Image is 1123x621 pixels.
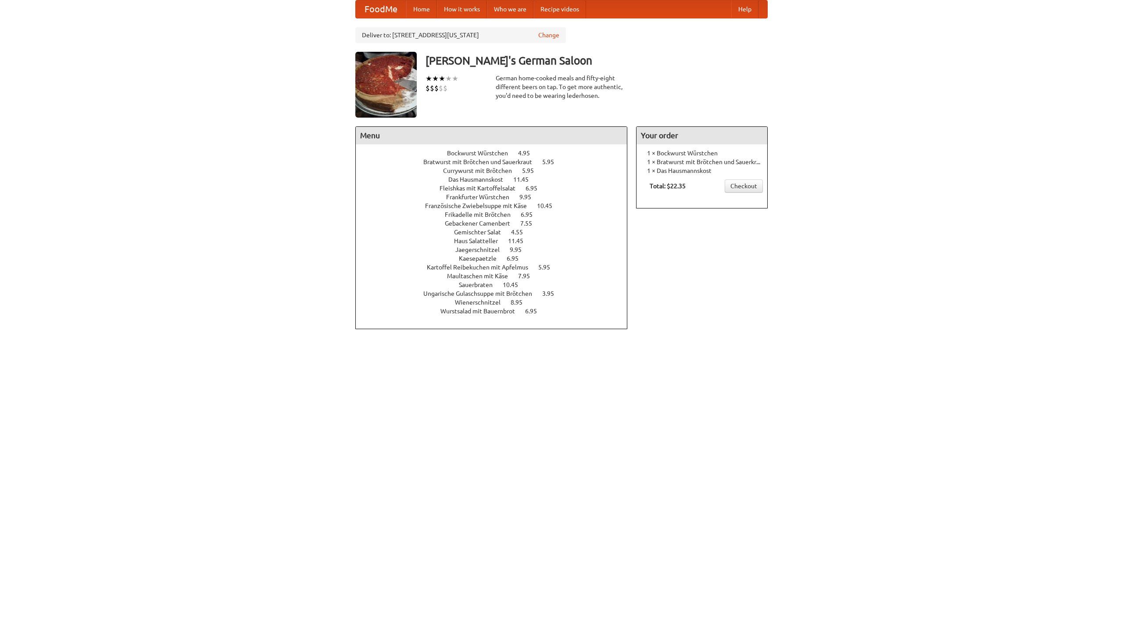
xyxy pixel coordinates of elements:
span: Maultaschen mit Käse [447,273,517,280]
a: Fleishkas mit Kartoffelsalat 6.95 [440,185,554,192]
div: German home-cooked meals and fifty-eight different beers on tap. To get more authentic, you'd nee... [496,74,627,100]
span: Jaegerschnitzel [455,246,508,253]
span: Frankfurter Würstchen [446,194,518,201]
span: 8.95 [511,299,531,306]
span: Frikadelle mit Brötchen [445,211,519,218]
li: $ [443,83,447,93]
span: 5.95 [538,264,559,271]
a: Wienerschnitzel 8.95 [455,299,539,306]
a: Help [731,0,758,18]
a: Französische Zwiebelsuppe mit Käse 10.45 [425,202,569,209]
a: Ungarische Gulaschsuppe mit Brötchen 3.95 [423,290,570,297]
span: Bockwurst Würstchen [447,150,517,157]
li: ★ [445,74,452,83]
a: Change [538,31,559,39]
span: 11.45 [508,237,532,244]
span: Wurstsalad mit Bauernbrot [440,308,524,315]
b: Total: $22.35 [650,183,686,190]
a: Wurstsalad mit Bauernbrot 6.95 [440,308,553,315]
a: Recipe videos [533,0,586,18]
img: angular.jpg [355,52,417,118]
li: 1 × Bratwurst mit Brötchen und Sauerkraut [641,158,763,166]
span: Das Hausmannskost [448,176,512,183]
li: ★ [439,74,445,83]
a: Das Hausmannskost 11.45 [448,176,545,183]
h3: [PERSON_NAME]'s German Saloon [426,52,768,69]
a: Gemischter Salat 4.55 [454,229,539,236]
a: Frikadelle mit Brötchen 6.95 [445,211,549,218]
span: 9.95 [510,246,530,253]
div: Deliver to: [STREET_ADDRESS][US_STATE] [355,27,566,43]
span: Wienerschnitzel [455,299,509,306]
span: 7.55 [520,220,541,227]
span: Ungarische Gulaschsuppe mit Brötchen [423,290,541,297]
a: Gebackener Camenbert 7.55 [445,220,548,227]
span: 4.95 [518,150,539,157]
a: Frankfurter Würstchen 9.95 [446,194,547,201]
h4: Your order [637,127,767,144]
a: Maultaschen mit Käse 7.95 [447,273,546,280]
a: Home [406,0,437,18]
li: 1 × Das Hausmannskost [641,166,763,175]
span: Haus Salatteller [454,237,507,244]
span: 5.95 [542,158,563,165]
li: $ [439,83,443,93]
a: Bratwurst mit Brötchen und Sauerkraut 5.95 [423,158,570,165]
span: 6.95 [525,308,546,315]
span: 10.45 [537,202,561,209]
li: 1 × Bockwurst Würstchen [641,149,763,158]
span: Currywurst mit Brötchen [443,167,521,174]
span: 10.45 [503,281,527,288]
a: Jaegerschnitzel 9.95 [455,246,538,253]
span: Bratwurst mit Brötchen und Sauerkraut [423,158,541,165]
a: How it works [437,0,487,18]
a: Who we are [487,0,533,18]
span: Sauerbraten [459,281,501,288]
span: Gemischter Salat [454,229,510,236]
li: $ [426,83,430,93]
span: Kaesepaetzle [459,255,505,262]
a: Kaesepaetzle 6.95 [459,255,535,262]
span: Kartoffel Reibekuchen mit Apfelmus [427,264,537,271]
span: 6.95 [521,211,541,218]
a: Kartoffel Reibekuchen mit Apfelmus 5.95 [427,264,566,271]
span: 11.45 [513,176,537,183]
span: Fleishkas mit Kartoffelsalat [440,185,524,192]
a: Haus Salatteller 11.45 [454,237,540,244]
li: $ [430,83,434,93]
a: FoodMe [356,0,406,18]
span: Französische Zwiebelsuppe mit Käse [425,202,536,209]
a: Sauerbraten 10.45 [459,281,534,288]
span: 9.95 [519,194,540,201]
span: 6.95 [507,255,527,262]
span: 3.95 [542,290,563,297]
h4: Menu [356,127,627,144]
span: 6.95 [526,185,546,192]
a: Bockwurst Würstchen 4.95 [447,150,546,157]
li: ★ [432,74,439,83]
a: Currywurst mit Brötchen 5.95 [443,167,550,174]
span: 4.55 [511,229,532,236]
li: ★ [426,74,432,83]
li: ★ [452,74,458,83]
li: $ [434,83,439,93]
span: 5.95 [522,167,543,174]
span: Gebackener Camenbert [445,220,519,227]
span: 7.95 [518,273,539,280]
a: Checkout [725,179,763,193]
